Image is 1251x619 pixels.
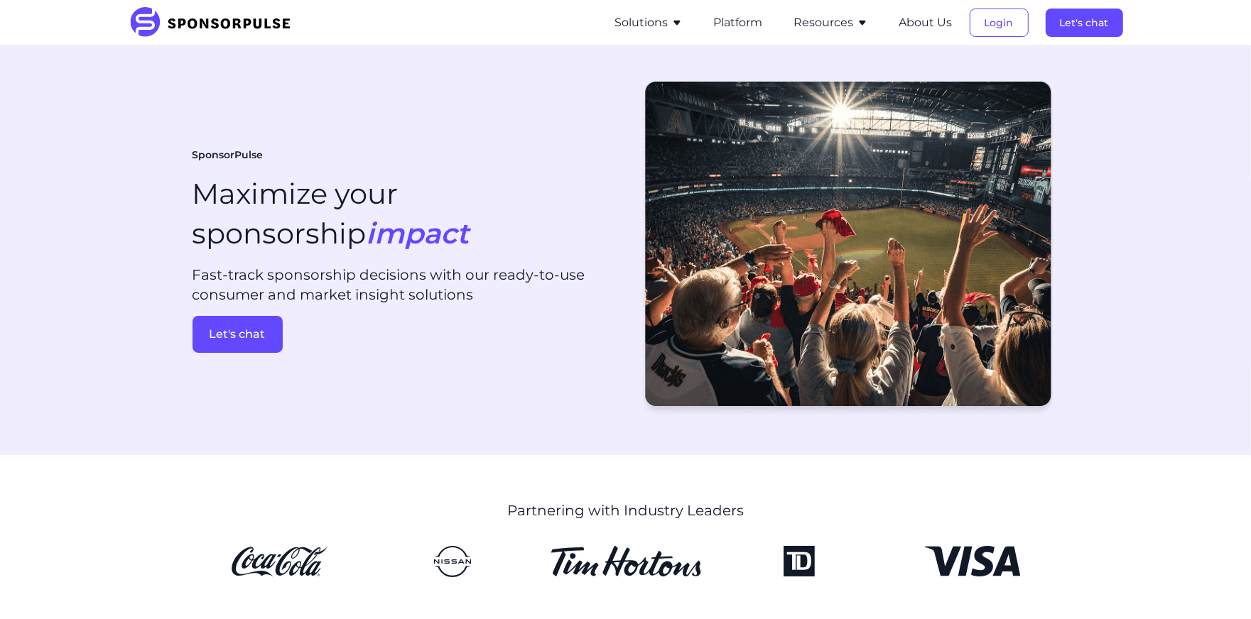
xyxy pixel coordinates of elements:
img: Tim Hortons [551,546,701,577]
button: Let's chat [1046,9,1123,37]
a: Let's chat [1046,16,1123,29]
button: Platform [714,14,763,31]
button: Resources [794,14,868,31]
img: Nissan [377,546,528,577]
i: impact [367,216,470,251]
h1: Maximize your sponsorship [193,174,470,253]
button: Let's chat [193,316,283,353]
span: SponsorPulse [193,148,264,163]
img: Visa [897,546,1048,577]
button: About Us [899,14,953,31]
img: CocaCola [204,546,354,577]
a: Platform [714,16,763,29]
a: Let's chat [193,316,614,353]
a: About Us [899,16,953,29]
p: Partnering with Industry Leaders [300,500,951,520]
button: Login [970,9,1029,37]
button: Solutions [615,14,683,31]
a: Login [970,16,1029,29]
iframe: Chat Widget [1180,551,1251,619]
p: Fast-track sponsorship decisions with our ready-to-use consumer and market insight solutions [193,265,614,305]
img: TD [724,546,874,577]
img: SponsorPulse [129,7,301,38]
